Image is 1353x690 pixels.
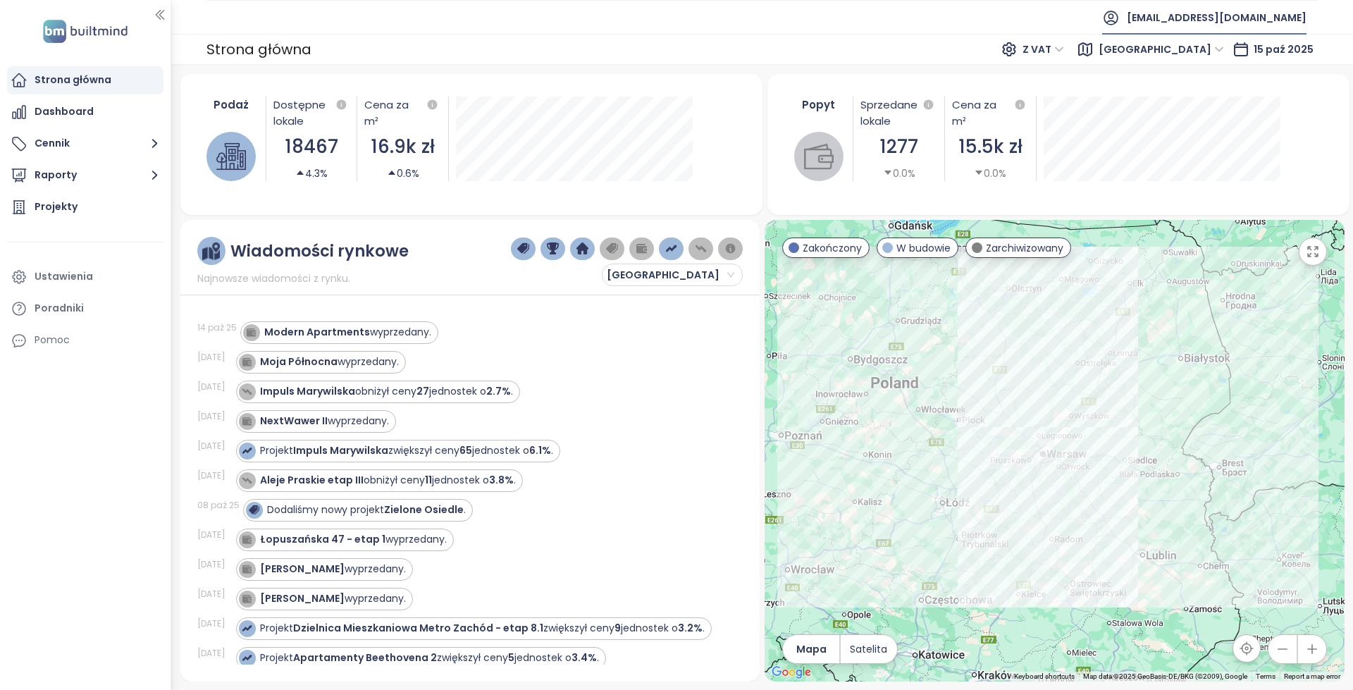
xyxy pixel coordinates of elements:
[724,242,737,255] img: information-circle.png
[1127,1,1306,35] span: [EMAIL_ADDRESS][DOMAIN_NAME]
[216,142,246,171] img: house
[260,562,406,577] div: wyprzedany.
[883,166,915,181] div: 0.0%
[197,529,233,541] div: [DATE]
[242,564,252,574] img: icon
[529,443,551,457] strong: 6.1%
[508,651,514,665] strong: 5
[517,242,530,255] img: price-tag-dark-blue.png
[7,193,163,221] a: Projekty
[35,331,70,349] div: Pomoc
[636,242,648,255] img: wallet-dark-grey.png
[35,71,111,89] div: Strona główna
[7,130,163,158] button: Cennik
[387,166,419,181] div: 0.6%
[614,621,621,635] strong: 9
[7,66,163,94] a: Strona główna
[295,168,305,178] span: caret-up
[364,133,441,161] div: 16.9k zł
[1014,672,1075,682] button: Keyboard shortcuts
[197,381,233,393] div: [DATE]
[202,242,220,260] img: ruler
[783,635,839,663] button: Mapa
[242,475,252,485] img: icon
[1083,672,1247,680] span: Map data ©2025 GeoBasis-DE/BKG (©2009), Google
[260,473,516,488] div: obniżył ceny jednostek o .
[860,97,937,129] div: Sprzedane lokale
[197,647,233,660] div: [DATE]
[1099,39,1224,60] span: Warszawa
[572,651,597,665] strong: 3.4%
[547,242,560,255] img: trophy-dark-blue.png
[293,621,543,635] strong: Dzielnica Mieszkaniowa Metro Zachód - etap 8.1
[204,97,259,113] div: Podaż
[486,384,511,398] strong: 2.7%
[804,142,834,171] img: wallet
[384,503,464,517] strong: Zielone Osiedle
[260,591,406,606] div: wyprzedany.
[264,325,370,339] strong: Modern Apartments
[7,98,163,126] a: Dashboard
[952,97,1029,129] div: Cena za m²
[459,443,472,457] strong: 65
[952,133,1029,161] div: 15.5k zł
[260,414,328,428] strong: NextWawer II
[242,534,252,544] img: icon
[197,499,240,512] div: 08 paź 25
[260,355,399,369] div: wyprzedany.
[986,240,1063,256] span: Zarchiwizowany
[206,37,311,62] div: Strona główna
[607,264,734,285] span: Warszawa
[39,17,132,46] img: logo
[695,242,708,255] img: price-decreases.png
[197,617,233,630] div: [DATE]
[1256,672,1275,680] a: Terms (opens in new tab)
[260,414,389,429] div: wyprzedany.
[260,355,338,369] strong: Moja Północna
[7,326,163,355] div: Pomoc
[1254,42,1314,56] span: 15 paź 2025
[230,242,409,260] div: Wiadomości rynkowe
[197,588,233,600] div: [DATE]
[260,384,355,398] strong: Impuls Marywilska
[416,384,429,398] strong: 27
[896,240,951,256] span: W budowie
[7,161,163,190] button: Raporty
[197,321,237,334] div: 14 paź 25
[197,440,233,452] div: [DATE]
[841,635,897,663] button: Satelita
[35,300,84,317] div: Poradniki
[576,242,589,255] img: home-dark-blue.png
[260,532,385,546] strong: Łopuszańska 47 - etap 1
[850,641,887,657] span: Satelita
[35,103,94,121] div: Dashboard
[791,97,846,113] div: Popyt
[273,133,350,161] div: 18467
[293,443,388,457] strong: Impuls Marywilska
[197,469,233,482] div: [DATE]
[425,473,432,487] strong: 11
[242,593,252,603] img: icon
[197,410,233,423] div: [DATE]
[796,641,827,657] span: Mapa
[242,386,252,396] img: icon
[293,651,437,665] strong: Apartamenty Beethovena 2
[264,325,431,340] div: wyprzedany.
[260,651,599,665] div: Projekt zwiększył ceny jednostek o .
[197,271,350,286] span: Najnowsze wiadomości z rynku.
[35,198,78,216] div: Projekty
[273,97,350,129] div: Dostępne lokale
[974,168,984,178] span: caret-down
[242,357,252,366] img: icon
[974,166,1006,181] div: 0.0%
[260,591,345,605] strong: [PERSON_NAME]
[364,97,424,129] div: Cena za m²
[606,242,619,255] img: price-tag-grey.png
[242,623,252,633] img: icon
[7,263,163,291] a: Ustawienia
[665,242,678,255] img: price-increases.png
[267,503,466,517] div: Dodaliśmy nowy projekt .
[242,445,252,455] img: icon
[242,653,252,663] img: icon
[883,168,893,178] span: caret-down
